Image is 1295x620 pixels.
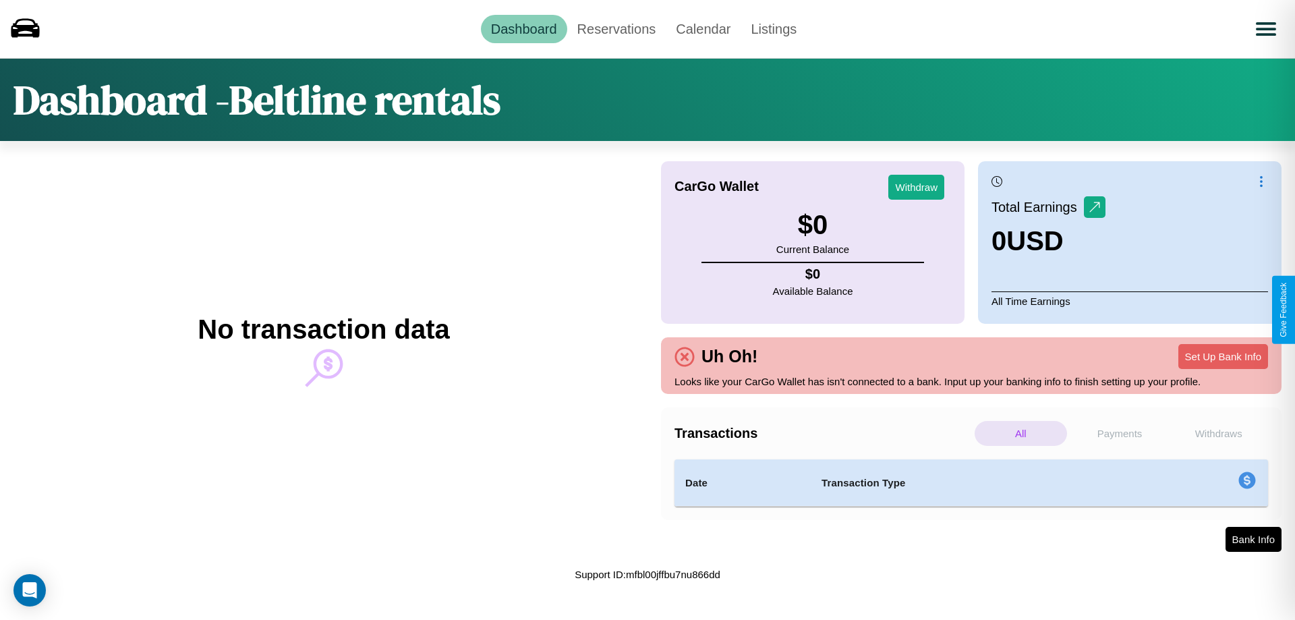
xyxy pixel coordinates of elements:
[1074,421,1166,446] p: Payments
[975,421,1067,446] p: All
[776,210,849,240] h3: $ 0
[674,459,1268,507] table: simple table
[1247,10,1285,48] button: Open menu
[666,15,741,43] a: Calendar
[888,175,944,200] button: Withdraw
[481,15,567,43] a: Dashboard
[198,314,449,345] h2: No transaction data
[822,475,1128,491] h4: Transaction Type
[1172,421,1265,446] p: Withdraws
[567,15,666,43] a: Reservations
[13,72,500,128] h1: Dashboard - Beltline rentals
[991,291,1268,310] p: All Time Earnings
[685,475,800,491] h4: Date
[674,426,971,441] h4: Transactions
[674,372,1268,391] p: Looks like your CarGo Wallet has isn't connected to a bank. Input up your banking info to finish ...
[1279,283,1288,337] div: Give Feedback
[991,226,1105,256] h3: 0 USD
[773,282,853,300] p: Available Balance
[695,347,764,366] h4: Uh Oh!
[776,240,849,258] p: Current Balance
[575,565,720,584] p: Support ID: mfbl00jffbu7nu866dd
[1226,527,1282,552] button: Bank Info
[741,15,807,43] a: Listings
[13,574,46,607] div: Open Intercom Messenger
[773,266,853,282] h4: $ 0
[991,195,1084,219] p: Total Earnings
[674,179,759,194] h4: CarGo Wallet
[1178,344,1268,369] button: Set Up Bank Info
